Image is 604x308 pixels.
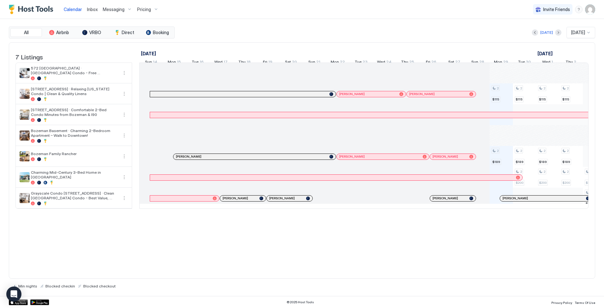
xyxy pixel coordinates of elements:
[516,58,532,67] a: September 30, 2025
[139,49,158,58] a: September 14, 2025
[6,287,21,302] div: Open Intercom Messenger
[539,29,554,36] button: [DATE]
[426,59,430,66] span: Fri
[89,30,101,35] span: VRBO
[20,130,30,141] div: listing image
[551,301,572,305] span: Privacy Policy
[532,29,538,36] button: Previous month
[526,59,531,66] span: 30
[386,59,392,66] span: 24
[566,59,573,66] span: Thu
[497,86,499,90] span: 2
[190,58,205,67] a: September 16, 2025
[541,58,555,67] a: October 1, 2025
[247,59,251,66] span: 18
[109,28,140,37] button: Direct
[166,58,183,67] a: September 15, 2025
[516,160,524,164] span: $189
[331,59,339,66] span: Mon
[200,59,204,66] span: 16
[31,191,118,200] span: Grayscale Condo [STREET_ADDRESS] · Clean [GEOGRAPHIC_DATA] Condo - Best Value, Great Sleep
[76,28,107,37] button: VRBO
[9,5,56,14] a: Host Tools Logo
[316,59,320,66] span: 21
[120,111,128,118] div: menu
[543,7,570,12] span: Invite Friends
[409,92,435,96] span: [PERSON_NAME]
[31,151,118,156] span: Bozeman Family Rancher
[339,154,365,159] span: [PERSON_NAME]
[122,30,134,35] span: Direct
[20,172,30,182] div: listing image
[285,59,291,66] span: Sat
[520,170,522,174] span: 2
[562,181,570,185] span: $200
[120,173,128,181] div: menu
[492,58,510,67] a: September 29, 2025
[479,59,484,66] span: 28
[153,59,157,66] span: 14
[353,58,369,67] a: September 23, 2025
[455,59,460,66] span: 27
[120,90,128,98] div: menu
[520,149,522,153] span: 2
[20,193,30,203] div: listing image
[120,194,128,202] button: More options
[87,7,98,12] span: Inbox
[292,59,297,66] span: 20
[399,58,416,67] a: September 25, 2025
[401,59,408,66] span: Thu
[448,59,454,66] span: Sat
[145,59,152,66] span: Sun
[543,170,545,174] span: 2
[586,202,594,206] span: $129
[15,52,43,61] span: 7 Listings
[516,97,523,101] span: $115
[120,69,128,77] button: More options
[562,97,569,101] span: $115
[137,7,151,12] span: Pricing
[120,69,128,77] div: menu
[45,284,75,288] span: Blocked checkin
[120,111,128,118] button: More options
[409,59,414,66] span: 25
[83,284,116,288] span: Blocked checkout
[355,59,362,66] span: Tue
[575,299,595,305] a: Terms Of Use
[575,301,595,305] span: Terms Of Use
[567,170,569,174] span: 2
[575,6,583,13] div: menu
[223,196,248,200] span: [PERSON_NAME]
[329,58,346,67] a: September 22, 2025
[31,107,118,117] span: [STREET_ADDRESS] · Comfortable 2-Bed Condo Minutes from Bozeman & I90
[503,59,508,66] span: 29
[492,97,499,101] span: $115
[555,29,561,36] button: Next month
[31,66,118,75] span: 572 [GEOGRAPHIC_DATA] · [GEOGRAPHIC_DATA] Condo - Free Laundry/Central Location
[287,300,314,304] span: © 2025 Host Tools
[502,196,528,200] span: [PERSON_NAME]
[120,194,128,202] div: menu
[308,59,315,66] span: Sun
[143,58,159,67] a: September 14, 2025
[20,68,30,78] div: listing image
[31,128,118,138] span: Bozeman Basement · Charming 2-Bedroom Apartment – Walk to Downtown!
[43,28,75,37] button: Airbnb
[103,7,125,12] span: Messaging
[120,173,128,181] button: More options
[261,58,274,67] a: September 19, 2025
[120,90,128,98] button: More options
[539,160,547,164] span: $189
[153,30,169,35] span: Booking
[9,299,28,305] div: App Store
[283,58,299,67] a: September 20, 2025
[516,181,523,185] span: $200
[9,27,175,39] div: tab-group
[177,59,181,66] span: 15
[433,196,458,200] span: [PERSON_NAME]
[339,92,365,96] span: [PERSON_NAME]
[567,86,569,90] span: 2
[64,6,82,13] a: Calendar
[120,153,128,160] div: menu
